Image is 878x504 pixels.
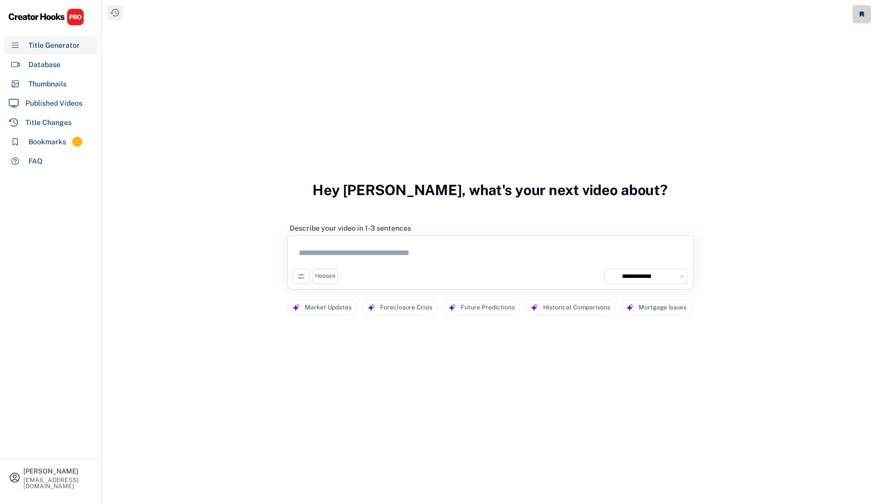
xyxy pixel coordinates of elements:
[543,300,610,315] div: Historical Comparisons
[28,59,60,70] div: Database
[305,300,352,315] div: Market Updates
[380,300,432,315] div: Foreclosure Crisis
[28,156,43,167] div: FAQ
[28,137,66,147] div: Bookmarks
[312,171,668,209] h3: Hey [PERSON_NAME], what's your next video about?
[25,98,82,109] div: Published Videos
[290,224,411,233] div: Describe your video in 1-3 sentences
[639,300,686,315] div: Mortgage Issues
[25,117,72,128] div: Title Changes
[607,272,616,281] img: yH5BAEAAAAALAAAAAABAAEAAAIBRAA7
[461,300,515,315] div: Future Predictions
[315,273,335,280] div: TRIGGER
[23,468,92,475] div: [PERSON_NAME]
[28,40,80,51] div: Title Generator
[28,79,67,89] div: Thumbnails
[23,477,92,489] div: [EMAIL_ADDRESS][DOMAIN_NAME]
[8,8,84,26] img: CHPRO%20Logo.svg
